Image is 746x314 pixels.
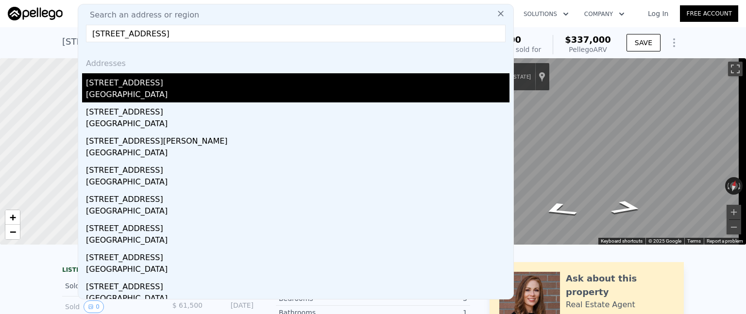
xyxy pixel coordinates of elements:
[8,7,63,20] img: Pellego
[10,211,16,223] span: +
[86,264,509,277] div: [GEOGRAPHIC_DATA]
[86,176,509,190] div: [GEOGRAPHIC_DATA]
[444,58,746,245] div: Street View
[86,89,509,102] div: [GEOGRAPHIC_DATA]
[86,102,509,118] div: [STREET_ADDRESS]
[728,177,740,196] button: Reset the view
[86,147,509,161] div: [GEOGRAPHIC_DATA]
[725,177,730,195] button: Rotate counterclockwise
[444,58,746,245] div: Map
[210,300,254,313] div: [DATE]
[86,277,509,293] div: [STREET_ADDRESS]
[526,198,592,221] path: Go Southwest, 1st Ave
[728,62,743,76] button: Toggle fullscreen view
[86,161,509,176] div: [STREET_ADDRESS]
[566,299,635,311] div: Real Estate Agent
[566,272,674,299] div: Ask about this property
[84,300,104,313] button: View historical data
[62,35,242,49] div: [STREET_ADDRESS] , Vernonia , OR 97064
[648,238,681,244] span: © 2025 Google
[82,9,199,21] span: Search an address or region
[738,177,743,195] button: Rotate clockwise
[86,293,509,306] div: [GEOGRAPHIC_DATA]
[65,280,152,292] div: Sold
[516,5,576,23] button: Solutions
[707,238,743,244] a: Report a problem
[627,34,661,51] button: SAVE
[565,34,611,45] span: $337,000
[576,5,632,23] button: Company
[664,33,684,52] button: Show Options
[727,220,741,234] button: Zoom out
[680,5,738,22] a: Free Account
[10,226,16,238] span: −
[86,118,509,132] div: [GEOGRAPHIC_DATA]
[86,25,506,42] input: Enter an address, city, region, neighborhood or zip code
[65,300,152,313] div: Sold
[565,45,611,54] div: Pellego ARV
[86,190,509,205] div: [STREET_ADDRESS]
[539,71,545,82] a: Show location on map
[5,210,20,225] a: Zoom in
[727,205,741,219] button: Zoom in
[601,238,643,245] button: Keyboard shortcuts
[5,225,20,239] a: Zoom out
[86,205,509,219] div: [GEOGRAPHIC_DATA]
[86,132,509,147] div: [STREET_ADDRESS][PERSON_NAME]
[86,219,509,234] div: [STREET_ADDRESS]
[62,266,256,276] div: LISTING & SALE HISTORY
[687,238,701,244] a: Terms
[86,248,509,264] div: [STREET_ADDRESS]
[636,9,680,18] a: Log In
[86,73,509,89] div: [STREET_ADDRESS]
[172,301,203,309] span: $ 61,500
[598,197,656,218] path: Go East, Columbia St
[86,234,509,248] div: [GEOGRAPHIC_DATA]
[82,50,509,73] div: Addresses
